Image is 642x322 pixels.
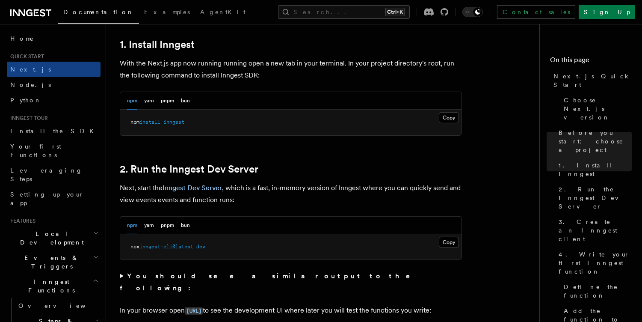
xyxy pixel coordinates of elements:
[15,298,101,313] a: Overview
[120,39,195,51] a: 1. Install Inngest
[144,9,190,15] span: Examples
[7,92,101,108] a: Python
[550,69,632,92] a: Next.js Quick Start
[120,182,462,206] p: Next, start the , which is a fast, in-memory version of Inngest where you can quickly send and vi...
[127,92,137,110] button: npm
[120,57,462,81] p: With the Next.js app now running running open a new tab in your terminal. In your project directo...
[18,302,107,309] span: Overview
[139,119,160,125] span: install
[10,97,41,104] span: Python
[559,218,632,243] span: 3. Create an Inngest client
[10,191,84,206] span: Setting up your app
[161,217,174,234] button: pnpm
[7,226,101,250] button: Local Development
[555,247,632,279] a: 4. Write your first Inngest function
[564,96,632,122] span: Choose Next.js version
[553,72,632,89] span: Next.js Quick Start
[7,115,48,122] span: Inngest tour
[7,31,101,46] a: Home
[550,55,632,69] h4: On this page
[559,161,632,178] span: 1. Install Inngest
[120,272,422,292] strong: You should see a similar output to the following:
[7,139,101,163] a: Your first Functions
[10,34,34,43] span: Home
[7,77,101,92] a: Node.js
[555,158,632,182] a: 1. Install Inngest
[7,218,36,224] span: Features
[127,217,137,234] button: npm
[579,5,635,19] a: Sign Up
[7,250,101,274] button: Events & Triggers
[139,244,193,250] span: inngest-cli@latest
[7,187,101,211] a: Setting up your app
[7,163,101,187] a: Leveraging Steps
[7,230,93,247] span: Local Development
[559,128,632,154] span: Before you start: choose a project
[120,270,462,294] summary: You should see a similar output to the following:
[163,119,184,125] span: inngest
[560,279,632,303] a: Define the function
[144,217,154,234] button: yarn
[278,5,410,19] button: Search...Ctrl+K
[559,185,632,211] span: 2. Run the Inngest Dev Server
[185,307,203,315] code: [URL]
[130,244,139,250] span: npx
[195,3,251,23] a: AgentKit
[7,277,92,295] span: Inngest Functions
[10,167,83,182] span: Leveraging Steps
[10,128,99,134] span: Install the SDK
[196,244,205,250] span: dev
[385,8,405,16] kbd: Ctrl+K
[559,250,632,276] span: 4. Write your first Inngest function
[63,9,134,15] span: Documentation
[181,217,190,234] button: bun
[139,3,195,23] a: Examples
[555,214,632,247] a: 3. Create an Inngest client
[144,92,154,110] button: yarn
[564,283,632,300] span: Define the function
[120,163,258,175] a: 2. Run the Inngest Dev Server
[10,143,61,158] span: Your first Functions
[185,306,203,314] a: [URL]
[560,92,632,125] a: Choose Next.js version
[58,3,139,24] a: Documentation
[10,81,51,88] span: Node.js
[7,123,101,139] a: Install the SDK
[439,237,459,248] button: Copy
[161,92,174,110] button: pnpm
[555,182,632,214] a: 2. Run the Inngest Dev Server
[555,125,632,158] a: Before you start: choose a project
[130,119,139,125] span: npm
[7,253,93,271] span: Events & Triggers
[7,53,44,60] span: Quick start
[10,66,51,73] span: Next.js
[7,274,101,298] button: Inngest Functions
[181,92,190,110] button: bun
[120,304,462,317] p: In your browser open to see the development UI where later you will test the functions you write:
[7,62,101,77] a: Next.js
[439,112,459,123] button: Copy
[163,184,222,192] a: Inngest Dev Server
[462,7,483,17] button: Toggle dark mode
[200,9,246,15] span: AgentKit
[497,5,575,19] a: Contact sales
